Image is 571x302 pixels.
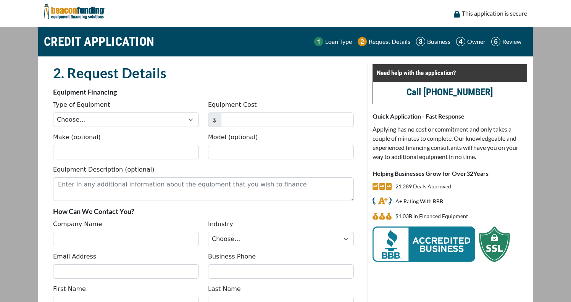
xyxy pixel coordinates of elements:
p: Equipment Financing [53,87,354,96]
label: Email Address [53,252,96,261]
label: Business Phone [208,252,256,261]
a: Call [PHONE_NUMBER] [406,87,493,98]
p: Loan Type [325,37,352,46]
img: Step 2 [358,37,367,46]
p: This application is secure [462,9,527,18]
h2: 2. Request Details [53,64,354,82]
img: BBB Acredited Business and SSL Protection [373,226,510,262]
p: A+ Rating With BBB [395,197,443,206]
p: 21,289 Deals Approved [395,182,451,191]
p: Request Details [369,37,410,46]
label: Equipment Description (optional) [53,165,154,174]
label: First Name [53,284,86,294]
label: Industry [208,220,233,229]
img: Step 1 [314,37,323,46]
img: Step 4 [456,37,465,46]
label: Type of Equipment [53,100,110,109]
p: $1.03B in Financed Equipment [395,212,468,221]
label: Last Name [208,284,241,294]
img: Step 3 [416,37,425,46]
p: Helping Businesses Grow for Over Years [373,169,527,178]
label: Model (optional) [208,133,258,142]
p: Need help with the application? [377,68,523,77]
p: Business [427,37,450,46]
p: How Can We Contact You? [53,207,354,216]
img: Step 5 [491,37,500,46]
p: Quick Application - Fast Response [373,112,527,121]
img: lock icon to convery security [454,11,460,18]
label: Make (optional) [53,133,101,142]
h1: CREDIT APPLICATION [44,31,155,53]
p: Owner [467,37,486,46]
p: Review [502,37,521,46]
label: Company Name [53,220,102,229]
label: Equipment Cost [208,100,257,109]
p: Applying has no cost or commitment and only takes a couple of minutes to complete. Our knowledgea... [373,125,527,161]
span: $ [208,112,221,127]
span: 32 [466,170,473,177]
